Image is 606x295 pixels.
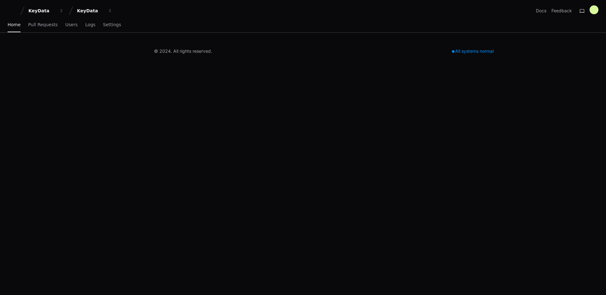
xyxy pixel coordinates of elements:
[28,18,57,32] a: Pull Requests
[77,8,104,14] div: KeyData
[85,18,95,32] a: Logs
[154,48,212,54] div: © 2024. All rights reserved.
[65,18,78,32] a: Users
[551,8,572,14] button: Feedback
[28,8,56,14] div: KeyData
[74,5,115,16] button: KeyData
[26,5,66,16] button: KeyData
[536,8,546,14] a: Docs
[8,23,21,27] span: Home
[8,18,21,32] a: Home
[448,47,497,56] div: All systems normal
[103,18,121,32] a: Settings
[28,23,57,27] span: Pull Requests
[103,23,121,27] span: Settings
[65,23,78,27] span: Users
[85,23,95,27] span: Logs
